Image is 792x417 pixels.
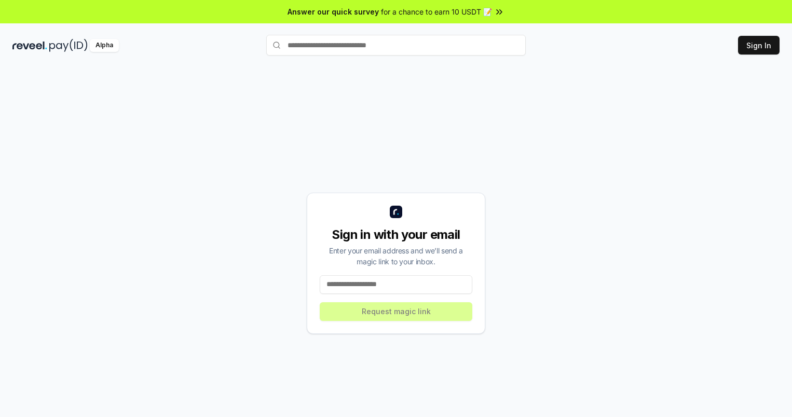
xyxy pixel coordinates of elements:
div: Sign in with your email [320,226,472,243]
img: reveel_dark [12,39,47,52]
button: Sign In [738,36,780,55]
div: Enter your email address and we’ll send a magic link to your inbox. [320,245,472,267]
span: for a chance to earn 10 USDT 📝 [381,6,492,17]
img: logo_small [390,206,402,218]
img: pay_id [49,39,88,52]
span: Answer our quick survey [288,6,379,17]
div: Alpha [90,39,119,52]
